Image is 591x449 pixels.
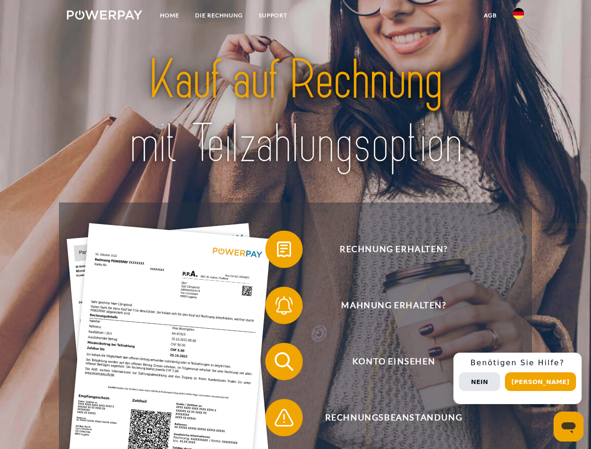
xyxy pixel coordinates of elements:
img: qb_warning.svg [272,406,296,429]
img: qb_bell.svg [272,294,296,317]
a: SUPPORT [251,7,295,24]
img: de [513,8,524,19]
img: qb_search.svg [272,350,296,373]
img: logo-powerpay-white.svg [67,10,142,20]
a: Home [152,7,187,24]
span: Rechnungsbeanstandung [279,399,508,436]
button: Nein [459,372,500,391]
h3: Benötigen Sie Hilfe? [459,358,576,368]
button: Konto einsehen [265,343,509,380]
img: title-powerpay_de.svg [89,45,502,179]
span: Rechnung erhalten? [279,231,508,268]
button: Mahnung erhalten? [265,287,509,324]
span: Mahnung erhalten? [279,287,508,324]
div: Schnellhilfe [453,353,582,404]
button: Rechnung erhalten? [265,231,509,268]
button: [PERSON_NAME] [505,372,576,391]
img: qb_bill.svg [272,238,296,261]
span: Konto einsehen [279,343,508,380]
iframe: Schaltfläche zum Öffnen des Messaging-Fensters [554,412,584,442]
a: DIE RECHNUNG [187,7,251,24]
a: agb [476,7,505,24]
button: Rechnungsbeanstandung [265,399,509,436]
